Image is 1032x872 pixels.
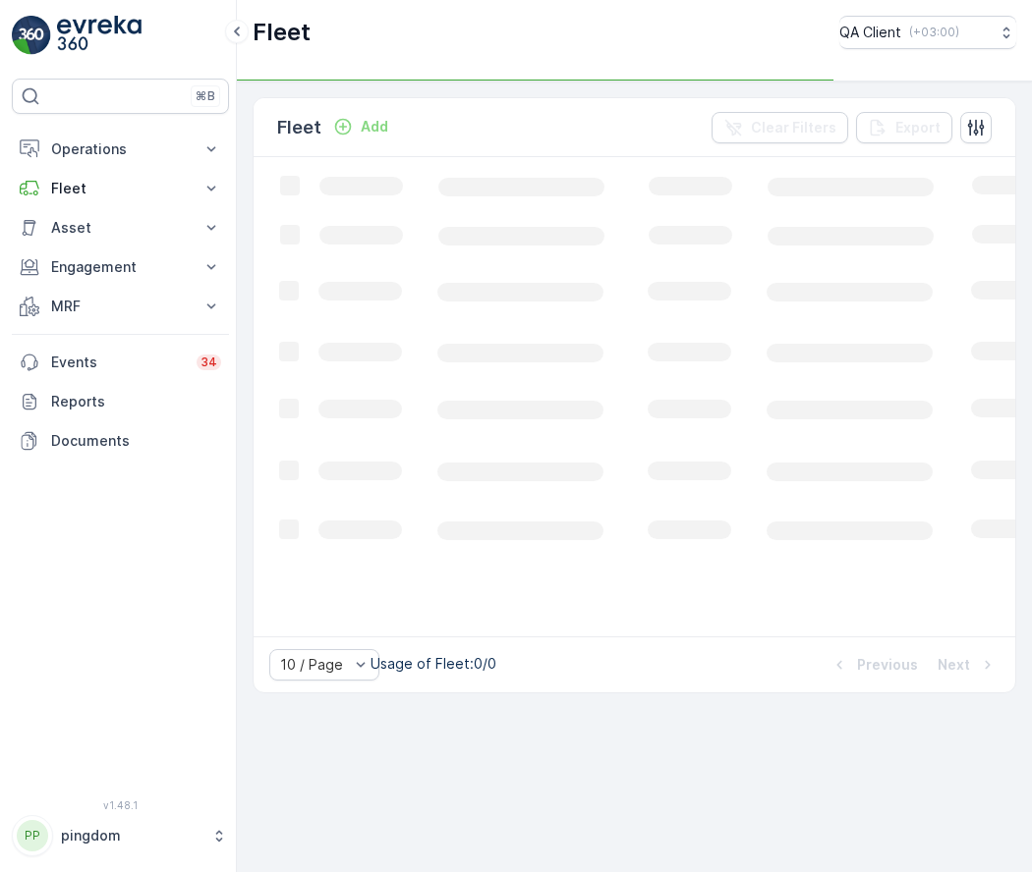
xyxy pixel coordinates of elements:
[12,382,229,421] a: Reports
[712,112,848,143] button: Clear Filters
[12,208,229,247] button: Asset
[828,653,920,677] button: Previous
[12,799,229,811] span: v 1.48.1
[909,25,959,40] p: ( +03:00 )
[938,655,970,675] p: Next
[856,112,952,143] button: Export
[51,353,185,372] p: Events
[51,139,190,159] p: Operations
[12,16,51,55] img: logo
[12,421,229,461] a: Documents
[253,17,311,48] p: Fleet
[12,815,229,856] button: PPpingdom
[196,88,215,104] p: ⌘B
[857,655,918,675] p: Previous
[51,179,190,198] p: Fleet
[895,118,941,137] p: Export
[12,247,229,287] button: Engagement
[839,23,901,42] p: QA Client
[12,169,229,208] button: Fleet
[51,431,221,451] p: Documents
[839,16,1016,49] button: QA Client(+03:00)
[51,297,190,316] p: MRF
[12,130,229,169] button: Operations
[751,118,836,137] p: Clear Filters
[51,392,221,411] p: Reports
[201,354,217,370] p: 34
[12,343,229,382] a: Events34
[57,16,142,55] img: logo_light-DOdMpM7g.png
[12,287,229,326] button: MRF
[61,826,201,845] p: pingdom
[371,654,496,674] p: Usage of Fleet : 0/0
[325,115,396,138] button: Add
[51,218,190,238] p: Asset
[51,257,190,277] p: Engagement
[277,114,321,141] p: Fleet
[17,820,48,851] div: PP
[361,117,388,136] p: Add
[936,653,1000,677] button: Next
